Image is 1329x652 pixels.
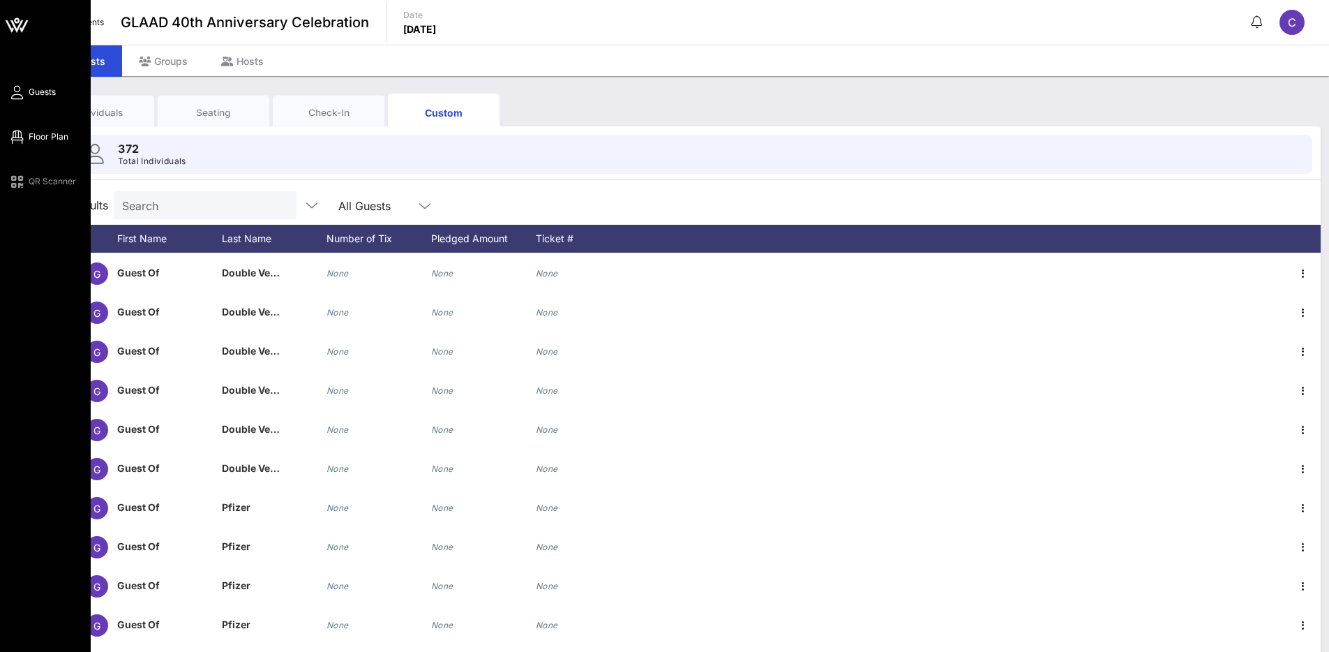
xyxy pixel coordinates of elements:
span: GLAAD 40th Anniversary Celebration [121,12,369,33]
span: G [93,346,100,358]
div: Custom [398,105,489,120]
p: Double Ve… [222,253,292,292]
p: Pfizer [222,488,292,527]
i: None [536,424,558,435]
p: Guest Of [117,449,187,488]
i: None [431,620,453,630]
span: G [93,307,100,319]
span: G [93,620,100,632]
p: [DATE] [403,22,437,36]
span: Floor Plan [29,131,68,143]
span: QR Scanner [29,175,76,188]
div: C [1279,10,1305,35]
i: None [326,620,349,630]
i: None [326,307,349,318]
p: Guest Of [117,527,187,566]
i: None [326,503,349,513]
div: Groups [122,45,204,77]
span: G [93,424,100,436]
p: Double Ve… [222,292,292,332]
p: Guest Of [117,371,187,410]
i: None [431,581,453,591]
i: None [326,268,349,279]
i: None [326,385,349,396]
i: None [536,503,558,513]
p: Guest Of [117,332,187,371]
span: G [93,385,100,397]
p: Guest Of [117,488,187,527]
i: None [536,307,558,318]
span: G [93,581,100,593]
div: Individuals [53,106,144,119]
p: Double Ve… [222,410,292,449]
i: None [431,385,453,396]
p: Double Ve… [222,371,292,410]
i: None [326,346,349,357]
div: All Guests [330,191,442,219]
i: None [536,346,558,357]
i: None [431,542,453,552]
i: None [536,268,558,279]
div: Seating [168,106,259,119]
i: None [536,464,558,474]
i: None [431,307,453,318]
i: None [326,542,349,552]
p: Pfizer [222,527,292,566]
div: Pledged Amount [431,225,536,253]
p: Pfizer [222,605,292,644]
i: None [326,581,349,591]
p: Guest Of [117,410,187,449]
div: Ticket # [536,225,640,253]
p: Guest Of [117,605,187,644]
p: 372 [118,140,186,157]
span: G [93,503,100,514]
div: Number of Tix [326,225,431,253]
i: None [431,346,453,357]
p: Guest Of [117,292,187,332]
div: All Guests [338,200,391,212]
span: G [93,268,100,280]
span: Guests [29,86,56,98]
i: None [536,542,558,552]
i: None [536,385,558,396]
i: None [326,464,349,474]
div: Hosts [204,45,280,77]
i: None [431,424,453,435]
a: Floor Plan [8,128,68,145]
p: Pfizer [222,566,292,605]
p: Total Individuals [118,154,186,168]
i: None [431,268,453,279]
i: None [536,620,558,630]
p: Double Ve… [222,449,292,488]
p: Guest Of [117,253,187,292]
div: First Name [117,225,222,253]
span: G [93,464,100,475]
i: None [431,503,453,513]
p: Guest Of [117,566,187,605]
i: None [326,424,349,435]
a: Guests [8,84,56,101]
i: None [536,581,558,591]
p: Date [403,8,437,22]
span: G [93,542,100,554]
span: C [1288,15,1296,29]
div: Last Name [222,225,326,253]
a: QR Scanner [8,173,76,190]
div: Check-In [283,106,374,119]
i: None [431,464,453,474]
p: Double Ve… [222,332,292,371]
